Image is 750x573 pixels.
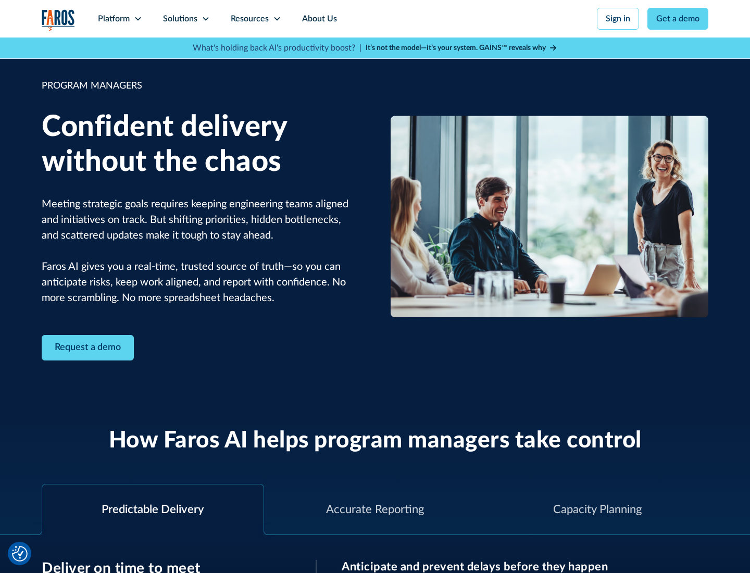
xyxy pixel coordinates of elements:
[597,8,639,30] a: Sign in
[42,9,75,31] a: home
[366,43,557,54] a: It’s not the model—it’s your system. GAINS™ reveals why
[102,501,204,518] div: Predictable Delivery
[553,501,642,518] div: Capacity Planning
[12,546,28,562] img: Revisit consent button
[326,501,424,518] div: Accurate Reporting
[42,110,359,180] h1: Confident delivery without the chaos
[193,42,361,54] p: What's holding back AI's productivity boost? |
[12,546,28,562] button: Cookie Settings
[42,9,75,31] img: Logo of the analytics and reporting company Faros.
[42,335,134,360] a: Contact Modal
[163,13,197,25] div: Solutions
[647,8,708,30] a: Get a demo
[366,44,546,52] strong: It’s not the model—it’s your system. GAINS™ reveals why
[42,196,359,306] p: Meeting strategic goals requires keeping engineering teams aligned and initiatives on track. But ...
[42,79,359,93] div: PROGRAM MANAGERS
[98,13,130,25] div: Platform
[231,13,269,25] div: Resources
[109,427,642,455] h2: How Faros AI helps program managers take control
